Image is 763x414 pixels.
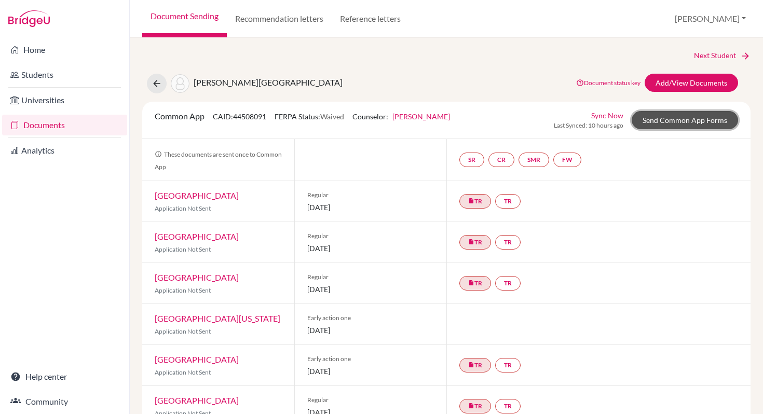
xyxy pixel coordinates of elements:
[155,395,239,405] a: [GEOGRAPHIC_DATA]
[2,366,127,387] a: Help center
[392,112,450,121] a: [PERSON_NAME]
[553,153,581,167] a: FW
[155,190,239,200] a: [GEOGRAPHIC_DATA]
[307,366,434,377] span: [DATE]
[519,153,549,167] a: SMR
[307,313,434,323] span: Early action one
[495,194,521,209] a: TR
[459,399,491,413] a: insert_drive_fileTR
[495,276,521,291] a: TR
[155,111,205,121] span: Common App
[155,245,211,253] span: Application Not Sent
[307,284,434,295] span: [DATE]
[275,112,344,121] span: FERPA Status:
[155,286,211,294] span: Application Not Sent
[155,231,239,241] a: [GEOGRAPHIC_DATA]
[155,313,280,323] a: [GEOGRAPHIC_DATA][US_STATE]
[352,112,450,121] span: Counselor:
[495,358,521,372] a: TR
[155,150,282,171] span: These documents are sent once to Common App
[488,153,514,167] a: CR
[468,239,474,245] i: insert_drive_file
[155,327,211,335] span: Application Not Sent
[213,112,266,121] span: CAID: 44508091
[632,111,738,129] a: Send Common App Forms
[459,358,491,372] a: insert_drive_fileTR
[307,325,434,336] span: [DATE]
[307,395,434,405] span: Regular
[591,110,623,121] a: Sync Now
[459,194,491,209] a: insert_drive_fileTR
[468,403,474,409] i: insert_drive_file
[194,77,343,87] span: [PERSON_NAME][GEOGRAPHIC_DATA]
[307,190,434,200] span: Regular
[155,354,239,364] a: [GEOGRAPHIC_DATA]
[645,74,738,92] a: Add/View Documents
[307,202,434,213] span: [DATE]
[576,79,641,87] a: Document status key
[468,280,474,286] i: insert_drive_file
[2,39,127,60] a: Home
[468,198,474,204] i: insert_drive_file
[307,354,434,364] span: Early action one
[495,235,521,250] a: TR
[307,272,434,282] span: Regular
[2,391,127,412] a: Community
[468,362,474,368] i: insert_drive_file
[307,231,434,241] span: Regular
[670,9,751,29] button: [PERSON_NAME]
[2,64,127,85] a: Students
[320,112,344,121] span: Waived
[2,90,127,111] a: Universities
[2,115,127,135] a: Documents
[495,399,521,413] a: TR
[155,272,239,282] a: [GEOGRAPHIC_DATA]
[2,140,127,161] a: Analytics
[694,50,751,61] a: Next Student
[554,121,623,130] span: Last Synced: 10 hours ago
[155,204,211,212] span: Application Not Sent
[307,243,434,254] span: [DATE]
[459,153,484,167] a: SR
[459,235,491,250] a: insert_drive_fileTR
[8,10,50,27] img: Bridge-U
[155,368,211,376] span: Application Not Sent
[459,276,491,291] a: insert_drive_fileTR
